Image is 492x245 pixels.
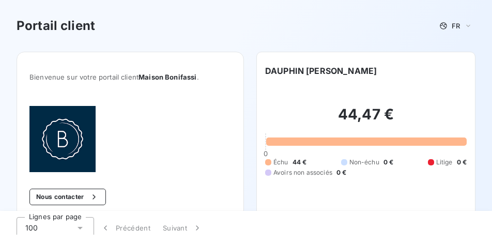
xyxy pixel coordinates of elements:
img: Company logo [29,106,96,172]
span: 0 € [457,158,467,167]
span: 100 [25,223,38,233]
button: Nous contacter [29,189,106,205]
span: Non-échu [349,158,379,167]
span: 0 [264,149,268,158]
h2: 44,47 € [265,105,467,134]
span: 44 € [293,158,307,167]
span: Échu [273,158,288,167]
span: Bienvenue sur votre portail client . [29,73,231,81]
button: Suivant [157,217,209,239]
h3: Portail client [17,17,95,35]
span: FR [452,22,460,30]
button: Précédent [94,217,157,239]
span: Litige [436,158,453,167]
span: Avoirs non associés [273,168,332,177]
h6: DAUPHIN [PERSON_NAME] [265,65,377,77]
span: Maison Bonifassi [139,73,196,81]
span: 0 € [383,158,393,167]
span: 0 € [336,168,346,177]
